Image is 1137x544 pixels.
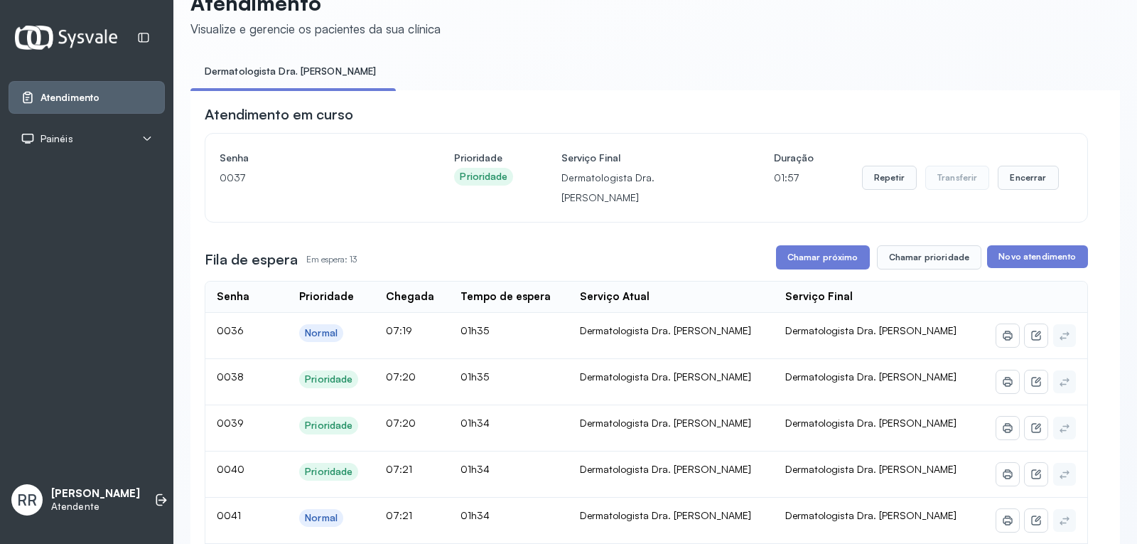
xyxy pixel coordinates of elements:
[785,290,853,304] div: Serviço Final
[51,487,140,501] p: [PERSON_NAME]
[305,373,352,385] div: Prioridade
[305,512,338,524] div: Normal
[785,324,957,336] span: Dermatologista Dra. [PERSON_NAME]
[460,290,551,304] div: Tempo de espera
[190,21,441,36] div: Visualize e gerencie os pacientes da sua clínica
[925,166,990,190] button: Transferir
[774,148,814,168] h4: Duração
[561,148,725,168] h4: Serviço Final
[41,92,99,104] span: Atendimento
[386,463,412,475] span: 07:21
[306,250,357,270] p: Em espera: 13
[299,290,354,304] div: Prioridade
[987,245,1087,268] button: Novo atendimento
[21,90,153,105] a: Atendimento
[217,463,244,475] span: 0040
[51,501,140,513] p: Atendente
[785,509,957,521] span: Dermatologista Dra. [PERSON_NAME]
[386,290,434,304] div: Chegada
[205,250,298,270] h3: Fila de espera
[460,370,489,383] span: 01h35
[776,245,870,270] button: Chamar próximo
[580,417,762,430] div: Dermatologista Dra. [PERSON_NAME]
[305,327,338,339] div: Normal
[561,168,725,208] p: Dermatologista Dra. [PERSON_NAME]
[386,417,416,429] span: 07:20
[205,105,353,124] h3: Atendimento em curso
[580,463,762,476] div: Dermatologista Dra. [PERSON_NAME]
[785,370,957,383] span: Dermatologista Dra. [PERSON_NAME]
[580,290,650,304] div: Serviço Atual
[217,509,241,521] span: 0041
[305,466,352,478] div: Prioridade
[785,463,957,475] span: Dermatologista Dra. [PERSON_NAME]
[220,168,406,188] p: 0037
[460,171,507,183] div: Prioridade
[454,148,513,168] h4: Prioridade
[220,148,406,168] h4: Senha
[877,245,982,270] button: Chamar prioridade
[386,509,412,521] span: 07:21
[190,60,390,83] a: Dermatologista Dra. [PERSON_NAME]
[460,463,490,475] span: 01h34
[785,417,957,429] span: Dermatologista Dra. [PERSON_NAME]
[774,168,814,188] p: 01:57
[460,509,490,521] span: 01h34
[460,324,489,336] span: 01h35
[460,417,490,429] span: 01h34
[217,417,244,429] span: 0039
[580,324,762,337] div: Dermatologista Dra. [PERSON_NAME]
[386,370,416,383] span: 07:20
[862,166,917,190] button: Repetir
[386,324,412,336] span: 07:19
[580,509,762,522] div: Dermatologista Dra. [PERSON_NAME]
[217,370,244,383] span: 0038
[217,324,244,336] span: 0036
[305,420,352,432] div: Prioridade
[41,133,73,145] span: Painéis
[580,370,762,383] div: Dermatologista Dra. [PERSON_NAME]
[217,290,249,304] div: Senha
[998,166,1058,190] button: Encerrar
[15,26,117,49] img: Logotipo do estabelecimento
